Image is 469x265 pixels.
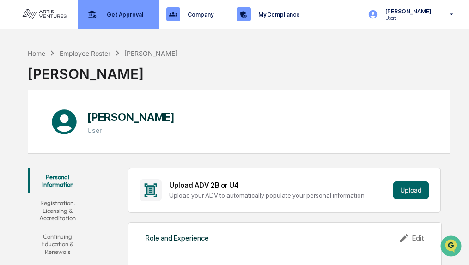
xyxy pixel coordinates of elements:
[60,49,110,57] div: Employee Roster
[18,134,58,143] span: Data Lookup
[28,58,177,82] div: [PERSON_NAME]
[251,11,305,18] p: My Compliance
[9,117,17,125] div: 🖐️
[28,168,87,194] button: Personal Information
[63,113,118,129] a: 🗄️Attestations
[169,181,389,190] div: Upload ADV 2B or U4
[87,126,175,134] h3: User
[65,156,112,163] a: Powered byPylon
[9,135,17,142] div: 🔎
[76,116,115,126] span: Attestations
[398,233,424,244] div: Edit
[28,227,87,261] button: Continuing Education & Renewals
[124,49,177,57] div: [PERSON_NAME]
[393,181,429,199] button: Upload
[378,15,436,21] p: Users
[92,157,112,163] span: Pylon
[9,71,26,87] img: 1746055101610-c473b297-6a78-478c-a979-82029cc54cd1
[67,117,74,125] div: 🗄️
[6,113,63,129] a: 🖐️Preclearance
[146,234,209,242] div: Role and Experience
[6,130,62,147] a: 🔎Data Lookup
[9,19,168,34] p: How can we help?
[87,110,175,124] h1: [PERSON_NAME]
[18,116,60,126] span: Preclearance
[31,71,152,80] div: Start new chat
[378,8,436,15] p: [PERSON_NAME]
[28,49,45,57] div: Home
[439,235,464,259] iframe: Open customer support
[180,11,218,18] p: Company
[99,11,148,18] p: Get Approval
[22,9,67,19] img: logo
[169,192,389,199] div: Upload your ADV to automatically populate your personal information.
[28,193,87,227] button: Registration, Licensing & Accreditation
[31,80,121,87] div: We're offline, we'll be back soon
[157,73,168,84] button: Start new chat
